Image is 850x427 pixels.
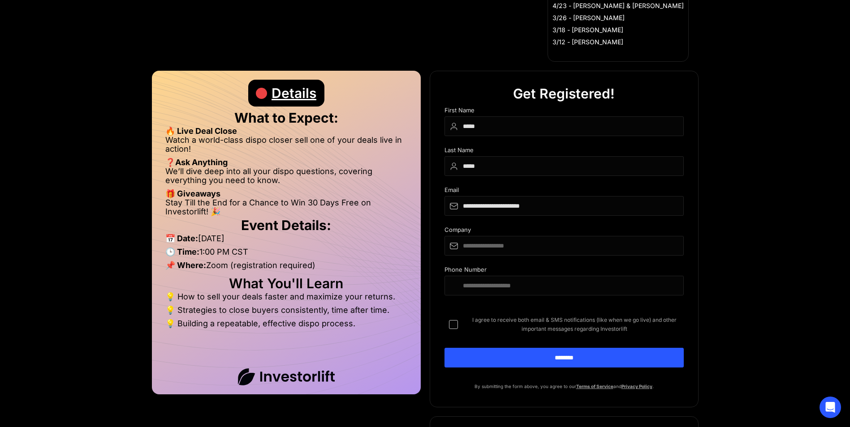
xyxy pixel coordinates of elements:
strong: What to Expect: [234,110,338,126]
div: Open Intercom Messenger [820,397,841,418]
div: First Name [444,107,684,116]
strong: Event Details: [241,217,331,233]
strong: 🎁 Giveaways [165,189,220,198]
strong: 🔥 Live Deal Close [165,126,237,136]
strong: 🕒 Time: [165,247,199,256]
li: Watch a world-class dispo closer sell one of your deals live in action! [165,136,407,158]
li: We’ll dive deep into all your dispo questions, covering everything you need to know. [165,167,407,189]
li: 💡 Strategies to close buyers consistently, time after time. [165,306,407,319]
span: I agree to receive both email & SMS notifications (like when we go live) and other important mess... [465,316,684,333]
div: Company [444,226,684,236]
strong: 📌 Where: [165,260,206,270]
div: Details [272,80,316,107]
div: Phone Number [444,266,684,276]
div: Last Name [444,147,684,156]
strong: ❓Ask Anything [165,158,228,167]
li: Stay Till the End for a Chance to Win 30 Days Free on Investorlift! 🎉 [165,198,407,216]
form: DIspo Day Main Form [444,107,684,382]
li: [DATE] [165,234,407,248]
a: Privacy Policy [621,384,652,389]
li: 💡 How to sell your deals faster and maximize your returns. [165,292,407,306]
div: Get Registered! [513,80,615,107]
strong: 📅 Date: [165,234,198,243]
li: Zoom (registration required) [165,261,407,274]
p: By submitting the form above, you agree to our and . [444,382,684,391]
li: 💡 Building a repeatable, effective dispo process. [165,319,407,328]
h2: What You'll Learn [165,279,407,288]
li: 1:00 PM CST [165,248,407,261]
div: Email [444,187,684,196]
a: Terms of Service [576,384,613,389]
